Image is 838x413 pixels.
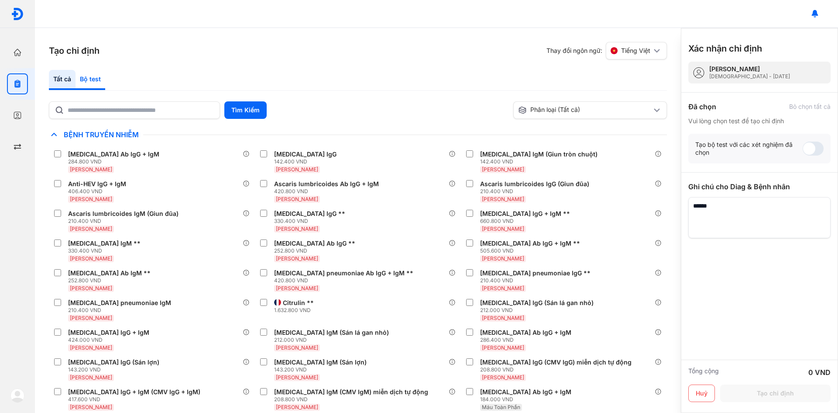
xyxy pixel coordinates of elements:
div: 210.400 VND [480,277,594,284]
div: [MEDICAL_DATA] Ab IgM ** [68,269,151,277]
h3: Tạo chỉ định [49,45,100,57]
div: 284.800 VND [68,158,163,165]
div: 142.400 VND [480,158,601,165]
div: 184.000 VND [480,396,575,403]
div: Anti-HEV IgG + IgM [68,180,126,188]
div: Ascaris lumbricoides IgM (Giun đũa) [68,210,179,218]
span: [PERSON_NAME] [276,166,318,173]
span: [PERSON_NAME] [482,344,524,351]
button: Tìm Kiếm [224,101,267,119]
button: Huỷ [688,385,715,402]
div: 406.400 VND [68,188,130,195]
span: [PERSON_NAME] [70,255,112,262]
div: [MEDICAL_DATA] Ab IgG + IgM ** [480,239,580,247]
div: [MEDICAL_DATA] IgG + IgM ** [480,210,570,218]
div: 424.000 VND [68,337,153,344]
span: [PERSON_NAME] [276,196,318,202]
span: [PERSON_NAME] [276,285,318,292]
div: [MEDICAL_DATA] IgG (CMV IgG) miễn dịch tự động [480,358,632,366]
span: [PERSON_NAME] [276,374,318,381]
div: Tạo bộ test với các xét nghiệm đã chọn [695,141,803,156]
span: Tiếng Việt [621,47,650,55]
span: [PERSON_NAME] [276,344,318,351]
div: [MEDICAL_DATA] pneumoniae Ab IgG + IgM ** [274,269,413,277]
div: Citrulin ** [283,299,314,307]
div: Bỏ chọn tất cả [789,103,831,111]
div: [MEDICAL_DATA] IgG [274,150,337,158]
div: 143.200 VND [274,366,370,373]
div: 210.400 VND [68,218,182,225]
span: [PERSON_NAME] [70,404,112,410]
span: [PERSON_NAME] [482,166,524,173]
div: [MEDICAL_DATA] IgM ** [68,239,141,247]
div: Bộ test [76,70,105,90]
div: [MEDICAL_DATA] pneumoniae IgG ** [480,269,591,277]
span: [PERSON_NAME] [70,226,112,232]
div: Tổng cộng [688,367,719,378]
div: 212.000 VND [274,337,392,344]
div: 330.400 VND [274,218,349,225]
div: Ghi chú cho Diag & Bệnh nhân [688,181,831,192]
button: Tạo chỉ định [720,385,831,402]
div: [MEDICAL_DATA] IgG (Sán lá gan nhỏ) [480,299,594,307]
div: Ascaris lumbricoides IgG (Giun đũa) [480,180,589,188]
h3: Xác nhận chỉ định [688,42,762,55]
span: [PERSON_NAME] [482,196,524,202]
span: [PERSON_NAME] [482,255,524,262]
div: 210.400 VND [480,188,593,195]
span: [PERSON_NAME] [70,374,112,381]
span: [PERSON_NAME] [70,196,112,202]
span: [PERSON_NAME] [70,315,112,321]
span: [PERSON_NAME] [276,404,318,410]
div: 417.600 VND [68,396,204,403]
span: [PERSON_NAME] [70,166,112,173]
div: 208.800 VND [274,396,432,403]
div: 210.400 VND [68,307,175,314]
div: 330.400 VND [68,247,144,254]
span: [PERSON_NAME] [276,226,318,232]
div: Đã chọn [688,101,716,112]
div: Vui lòng chọn test để tạo chỉ định [688,117,831,125]
div: [MEDICAL_DATA] Ab IgG + IgM [68,150,159,158]
div: 252.800 VND [68,277,154,284]
div: [MEDICAL_DATA] pneumoniae IgM [68,299,171,307]
div: [MEDICAL_DATA] Ab IgG + IgM [480,329,571,337]
span: [PERSON_NAME] [482,374,524,381]
div: [MEDICAL_DATA] Ab IgG ** [274,239,355,247]
span: [PERSON_NAME] [70,344,112,351]
span: [PERSON_NAME] [482,226,524,232]
img: logo [10,389,24,403]
div: 142.400 VND [274,158,340,165]
div: [MEDICAL_DATA] IgG (Sán lợn) [68,358,159,366]
span: [PERSON_NAME] [70,285,112,292]
div: [MEDICAL_DATA] IgM (CMV IgM) miễn dịch tự động [274,388,428,396]
div: 286.400 VND [480,337,575,344]
div: 212.000 VND [480,307,597,314]
div: 252.800 VND [274,247,359,254]
span: Máu Toàn Phần [482,404,520,410]
span: [PERSON_NAME] [482,315,524,321]
div: [MEDICAL_DATA] IgM (Sán lá gan nhỏ) [274,329,389,337]
div: [MEDICAL_DATA] IgM (Giun tròn chuột) [480,150,598,158]
div: [MEDICAL_DATA] IgG ** [274,210,345,218]
span: Bệnh Truyền Nhiễm [59,130,143,139]
div: 420.800 VND [274,188,382,195]
span: [PERSON_NAME] [482,285,524,292]
div: 143.200 VND [68,366,163,373]
img: logo [11,7,24,21]
div: Tất cả [49,70,76,90]
div: 660.800 VND [480,218,574,225]
div: [MEDICAL_DATA] Ab IgG + IgM [480,388,571,396]
div: Ascaris lumbricoides Ab IgG + IgM [274,180,379,188]
div: [MEDICAL_DATA] IgM (Sán lợn) [274,358,367,366]
div: Thay đổi ngôn ngữ: [546,42,667,59]
div: 0 VND [808,367,831,378]
div: [PERSON_NAME] [709,65,790,73]
div: 420.800 VND [274,277,417,284]
div: [DEMOGRAPHIC_DATA] - [DATE] [709,73,790,80]
div: 208.800 VND [480,366,635,373]
div: [MEDICAL_DATA] IgG + IgM (CMV IgG + IgM) [68,388,200,396]
div: 1.632.800 VND [274,307,317,314]
div: Phân loại (Tất cả) [518,106,652,115]
div: [MEDICAL_DATA] IgG + IgM [68,329,149,337]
